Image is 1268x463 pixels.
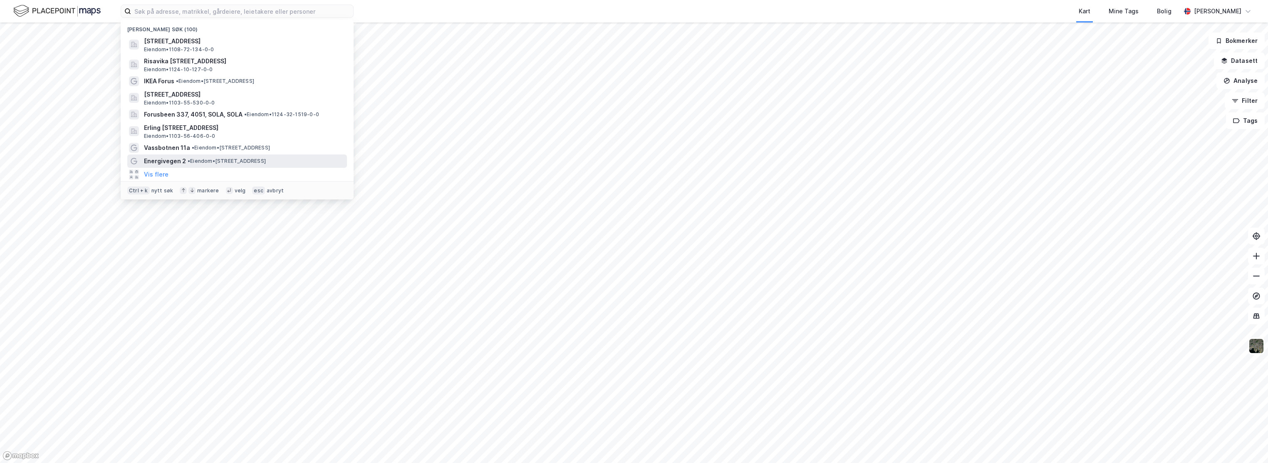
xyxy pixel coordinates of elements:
[1214,52,1265,69] button: Datasett
[144,90,344,100] span: [STREET_ADDRESS]
[176,78,254,85] span: Eiendom • [STREET_ADDRESS]
[1209,32,1265,49] button: Bokmerker
[1216,72,1265,89] button: Analyse
[13,4,101,18] img: logo.f888ab2527a4732fd821a326f86c7f29.svg
[144,143,190,153] span: Vassbotnen 11a
[176,78,178,84] span: •
[144,66,213,73] span: Eiendom • 1124-10-127-0-0
[1109,6,1139,16] div: Mine Tags
[144,56,344,66] span: Risavika [STREET_ADDRESS]
[144,156,186,166] span: Energivegen 2
[235,187,246,194] div: velg
[2,451,39,461] a: Mapbox homepage
[144,133,215,139] span: Eiendom • 1103-56-406-0-0
[144,169,168,179] button: Vis flere
[192,144,194,151] span: •
[1157,6,1171,16] div: Bolig
[267,187,284,194] div: avbryt
[1226,423,1268,463] iframe: Chat Widget
[121,20,354,35] div: [PERSON_NAME] søk (100)
[1226,423,1268,463] div: Kontrollprogram for chat
[252,187,265,195] div: esc
[144,76,174,86] span: IKEA Forus
[144,100,215,106] span: Eiendom • 1103-55-530-0-0
[1194,6,1241,16] div: [PERSON_NAME]
[127,187,150,195] div: Ctrl + k
[244,111,247,117] span: •
[197,187,219,194] div: markere
[1226,112,1265,129] button: Tags
[144,110,243,119] span: Forusbeen 337, 4051, SOLA, SOLA
[131,5,353,17] input: Søk på adresse, matrikkel, gårdeiere, leietakere eller personer
[144,123,344,133] span: Erling [STREET_ADDRESS]
[151,187,173,194] div: nytt søk
[244,111,319,118] span: Eiendom • 1124-32-1519-0-0
[1225,92,1265,109] button: Filter
[1079,6,1090,16] div: Kart
[144,36,344,46] span: [STREET_ADDRESS]
[188,158,266,164] span: Eiendom • [STREET_ADDRESS]
[188,158,190,164] span: •
[144,46,214,53] span: Eiendom • 1108-72-134-0-0
[1248,338,1264,354] img: 9k=
[192,144,270,151] span: Eiendom • [STREET_ADDRESS]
